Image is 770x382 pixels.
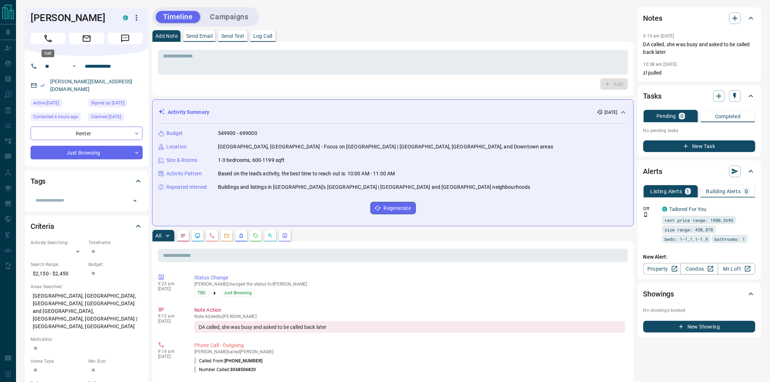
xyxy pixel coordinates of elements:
h1: [PERSON_NAME] [31,12,112,24]
p: [GEOGRAPHIC_DATA], [GEOGRAPHIC_DATA] - Focus on [GEOGRAPHIC_DATA] | [GEOGRAPHIC_DATA], [GEOGRAPHI... [218,143,553,151]
p: Listing Alerts [651,189,682,194]
p: Repeated Interest [166,183,207,191]
div: Sun Jun 18 2023 [88,99,143,109]
div: DA called, she was busy and asked to be called back later [194,321,625,333]
p: Pending [656,114,676,119]
div: Alerts [643,163,755,180]
div: Renter [31,127,143,140]
svg: Listing Alerts [238,233,244,239]
p: Actively Searching: [31,239,85,246]
p: Status Change [194,274,625,282]
p: 1 [687,189,690,194]
span: Just Browsing [224,289,252,297]
div: Call [41,49,54,57]
p: Number Called: [194,366,256,373]
svg: Emails [224,233,230,239]
span: TBD [198,289,206,297]
p: [PERSON_NAME] changed the status for [PERSON_NAME] [194,282,625,287]
span: Contacted 6 hours ago [33,113,78,120]
svg: Requests [253,233,259,239]
p: [PERSON_NAME] called [PERSON_NAME] [194,349,625,354]
span: Email [69,33,104,44]
p: [DATE] [158,354,183,359]
p: 9:14 am [158,349,183,354]
p: Phone Call - Outgoing [194,342,625,349]
a: [PERSON_NAME][EMAIL_ADDRESS][DOMAIN_NAME] [50,79,132,92]
div: Tasks [643,87,755,105]
p: [DATE] [158,319,183,324]
p: Note Added by [PERSON_NAME] [194,314,625,319]
p: Motivation: [31,336,143,343]
p: 0 [680,114,683,119]
p: Note Action [194,306,625,314]
p: Min Size: [88,358,143,365]
svg: Agent Actions [282,233,288,239]
p: 9:15 am [158,314,183,319]
button: New Task [643,140,755,152]
p: Log Call [253,33,273,39]
p: Budget [166,130,183,137]
p: Based on the lead's activity, the best time to reach out is: 10:00 AM - 11:00 AM [218,170,395,178]
h2: Alerts [643,166,662,177]
p: Activity Summary [168,108,209,116]
button: New Showing [643,321,755,333]
p: Activity Pattern [166,170,202,178]
svg: Push Notification Only [643,212,648,217]
p: No pending tasks [643,125,755,136]
h2: Showings [643,288,674,300]
p: No showings booked [643,307,755,314]
p: Building Alerts [706,189,741,194]
p: Home Type: [31,358,85,365]
h2: Tasks [643,90,662,102]
p: Off [643,206,658,212]
a: Mr.Loft [718,263,755,275]
p: Search Range: [31,261,85,268]
p: 0 [745,189,748,194]
p: [DATE] [604,109,618,116]
h2: Tags [31,175,45,187]
p: $2,150 - $2,450 [31,268,85,280]
p: Timeframe: [88,239,143,246]
a: Condos [680,263,718,275]
h2: Criteria [31,220,54,232]
div: Thu Aug 14 2025 [31,113,85,123]
svg: Calls [209,233,215,239]
span: beds: 1-1,1.1-1.9 [665,235,708,243]
span: 3068506820 [230,367,256,372]
p: Buildings and listings in [GEOGRAPHIC_DATA]'s [GEOGRAPHIC_DATA] | [GEOGRAPHIC_DATA] and [GEOGRAPH... [218,183,531,191]
span: [PHONE_NUMBER] [225,358,262,363]
button: Regenerate [370,202,416,214]
div: Showings [643,285,755,303]
p: [GEOGRAPHIC_DATA], [GEOGRAPHIC_DATA], [GEOGRAPHIC_DATA], [GEOGRAPHIC_DATA] and [GEOGRAPHIC_DATA],... [31,290,143,333]
p: Size & Rooms [166,156,198,164]
span: Call [31,33,66,44]
a: Tailored For You [670,206,707,212]
div: Wed Aug 13 2025 [31,99,85,109]
p: Called From: [194,358,262,364]
div: Activity Summary[DATE] [158,106,628,119]
p: 549900 - 699000 [218,130,257,137]
span: size range: 450,878 [665,226,713,233]
span: Active [DATE] [33,99,59,107]
p: 10:38 am [DATE] [643,62,677,67]
svg: Notes [180,233,186,239]
div: Wed Aug 13 2025 [88,113,143,123]
p: Location [166,143,187,151]
button: Open [130,196,140,206]
svg: Opportunities [267,233,273,239]
p: 1-3 bedrooms, 600-1199 sqft [218,156,285,164]
button: Timeline [156,11,200,23]
span: rent price range: 1980,2695 [665,216,734,224]
p: Areas Searched: [31,283,143,290]
span: bathrooms: 1 [715,235,745,243]
p: Send Text [221,33,245,39]
p: Completed [715,114,741,119]
p: Add Note [155,33,178,39]
p: 9:15 am [DATE] [643,33,674,39]
h2: Notes [643,12,662,24]
span: Claimed [DATE] [91,113,121,120]
p: Send Email [186,33,213,39]
p: DA called, she was busy and asked to be called back later [643,41,755,56]
div: condos.ca [123,15,128,20]
p: Budget: [88,261,143,268]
